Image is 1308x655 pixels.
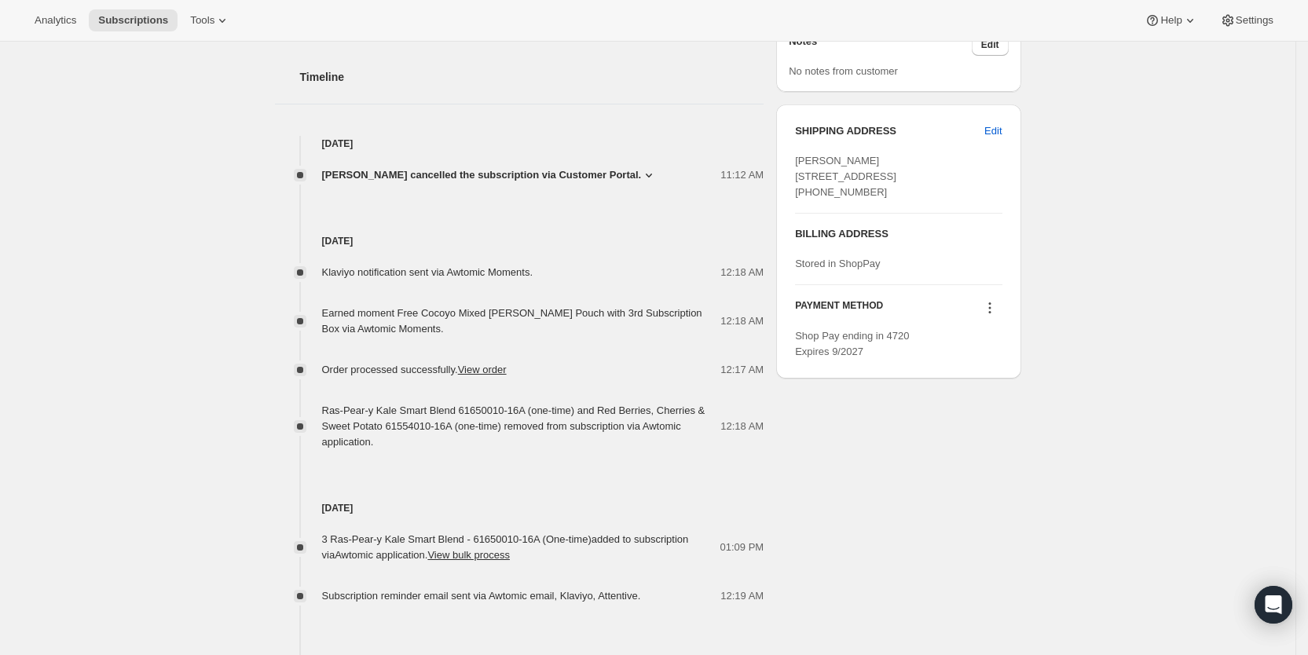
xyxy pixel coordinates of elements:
[789,34,972,56] h3: Notes
[789,65,898,77] span: No notes from customer
[795,123,984,139] h3: SHIPPING ADDRESS
[322,533,689,561] span: 3 Ras-Pear-y Kale Smart Blend - 61650010-16A (One-time) added to subscription via Awtomic applica...
[322,364,507,375] span: Order processed successfully.
[89,9,178,31] button: Subscriptions
[300,69,764,85] h2: Timeline
[1211,9,1283,31] button: Settings
[322,266,533,278] span: Klaviyo notification sent via Awtomic Moments.
[427,549,510,561] button: View bulk process
[720,419,764,434] span: 12:18 AM
[720,265,764,280] span: 12:18 AM
[322,590,641,602] span: Subscription reminder email sent via Awtomic email, Klaviyo, Attentive.
[795,330,909,357] span: Shop Pay ending in 4720 Expires 9/2027
[1135,9,1207,31] button: Help
[981,38,999,51] span: Edit
[275,136,764,152] h4: [DATE]
[322,167,642,183] span: [PERSON_NAME] cancelled the subscription via Customer Portal.
[35,14,76,27] span: Analytics
[720,362,764,378] span: 12:17 AM
[190,14,214,27] span: Tools
[720,313,764,329] span: 12:18 AM
[720,167,764,183] span: 11:12 AM
[795,258,880,269] span: Stored in ShopPay
[1160,14,1182,27] span: Help
[975,119,1011,144] button: Edit
[795,299,883,320] h3: PAYMENT METHOD
[1255,586,1292,624] div: Open Intercom Messenger
[458,364,507,375] a: View order
[322,404,705,448] span: Ras-Pear-y Kale Smart Blend 61650010-16A (one-time) and Red Berries, Cherries & Sweet Potato 6155...
[181,9,240,31] button: Tools
[720,540,764,555] span: 01:09 PM
[322,307,702,335] span: Earned moment Free Cocoyo Mixed [PERSON_NAME] Pouch with 3rd Subscription Box via Awtomic Moments.
[275,500,764,516] h4: [DATE]
[25,9,86,31] button: Analytics
[1236,14,1273,27] span: Settings
[720,588,764,604] span: 12:19 AM
[322,167,658,183] button: [PERSON_NAME] cancelled the subscription via Customer Portal.
[984,123,1002,139] span: Edit
[795,155,896,198] span: [PERSON_NAME] [STREET_ADDRESS] [PHONE_NUMBER]
[795,226,1002,242] h3: BILLING ADDRESS
[275,233,764,249] h4: [DATE]
[972,34,1009,56] button: Edit
[98,14,168,27] span: Subscriptions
